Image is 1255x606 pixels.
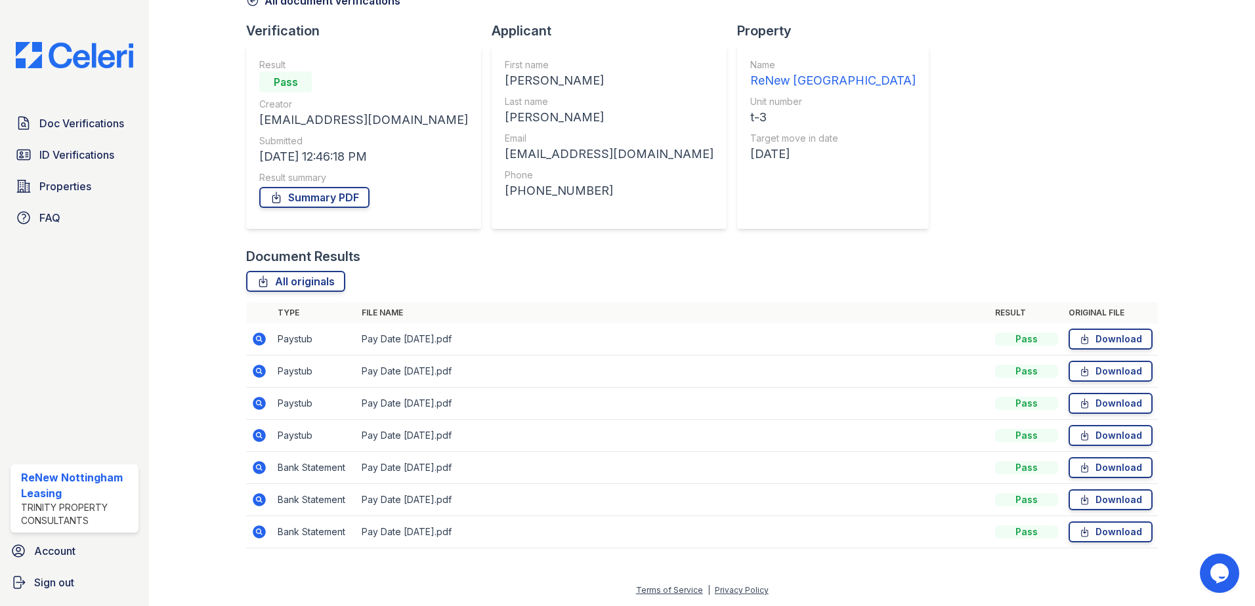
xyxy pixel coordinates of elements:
[11,110,138,136] a: Doc Verifications
[11,173,138,199] a: Properties
[272,302,356,323] th: Type
[737,22,939,40] div: Property
[356,452,990,484] td: Pay Date [DATE].pdf
[750,58,916,71] div: Name
[1069,489,1153,510] a: Download
[995,365,1058,378] div: Pass
[259,148,468,166] div: [DATE] 12:46:18 PM
[272,516,356,548] td: Bank Statement
[259,134,468,148] div: Submitted
[259,171,468,184] div: Result summary
[246,247,360,266] div: Document Results
[995,429,1058,442] div: Pass
[246,22,492,40] div: Verification
[995,525,1058,538] div: Pass
[1063,302,1158,323] th: Original file
[356,388,990,420] td: Pay Date [DATE].pdf
[39,115,124,131] span: Doc Verifications
[246,271,345,292] a: All originals
[492,22,737,40] div: Applicant
[272,355,356,388] td: Paystub
[750,95,916,108] div: Unit number
[505,132,713,145] div: Email
[1069,361,1153,382] a: Download
[995,493,1058,506] div: Pass
[34,575,74,590] span: Sign out
[39,210,60,226] span: FAQ
[505,71,713,90] div: [PERSON_NAME]
[715,585,769,595] a: Privacy Policy
[5,42,144,68] img: CE_Logo_Blue-a8612792a0a2168367f1c8372b55b34899dd931a85d93a1a3d3e32e68fde9ad4.png
[259,58,468,71] div: Result
[272,484,356,516] td: Bank Statement
[505,58,713,71] div: First name
[750,58,916,90] a: Name ReNew [GEOGRAPHIC_DATA]
[356,355,990,388] td: Pay Date [DATE].pdf
[1069,521,1153,542] a: Download
[1069,393,1153,414] a: Download
[5,538,144,564] a: Account
[1069,425,1153,446] a: Download
[34,543,75,559] span: Account
[356,323,990,355] td: Pay Date [DATE].pdf
[21,470,133,501] div: ReNew Nottingham Leasing
[272,388,356,420] td: Paystub
[505,182,713,200] div: [PHONE_NUMBER]
[21,501,133,527] div: Trinity Property Consultants
[356,516,990,548] td: Pay Date [DATE].pdf
[356,484,990,516] td: Pay Date [DATE].pdf
[750,108,916,127] div: t-3
[259,187,370,208] a: Summary PDF
[39,178,91,194] span: Properties
[750,71,916,90] div: ReNew [GEOGRAPHIC_DATA]
[995,333,1058,346] div: Pass
[636,585,703,595] a: Terms of Service
[750,145,916,163] div: [DATE]
[272,323,356,355] td: Paystub
[259,98,468,111] div: Creator
[356,420,990,452] td: Pay Date [DATE].pdf
[356,302,990,323] th: File name
[750,132,916,145] div: Target move in date
[272,420,356,452] td: Paystub
[505,108,713,127] div: [PERSON_NAME]
[505,95,713,108] div: Last name
[1200,554,1242,593] iframe: chat widget
[272,452,356,484] td: Bank Statement
[708,585,710,595] div: |
[990,302,1063,323] th: Result
[39,147,114,163] span: ID Verifications
[259,111,468,129] div: [EMAIL_ADDRESS][DOMAIN_NAME]
[505,145,713,163] div: [EMAIL_ADDRESS][DOMAIN_NAME]
[1069,457,1153,478] a: Download
[995,397,1058,410] div: Pass
[1069,329,1153,350] a: Download
[11,205,138,231] a: FAQ
[259,71,312,92] div: Pass
[5,569,144,596] a: Sign out
[11,142,138,168] a: ID Verifications
[505,169,713,182] div: Phone
[995,461,1058,474] div: Pass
